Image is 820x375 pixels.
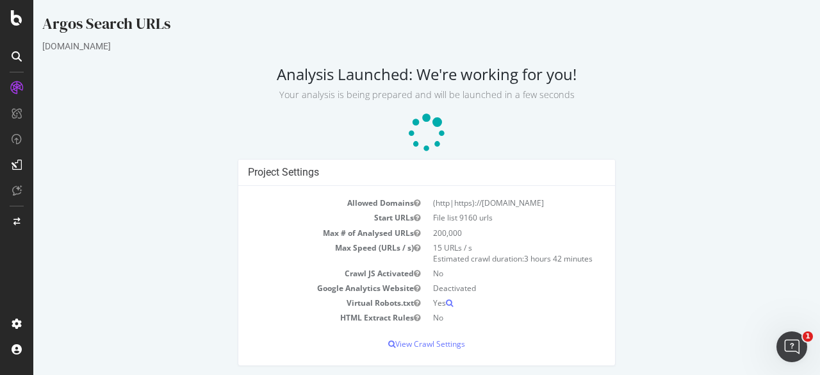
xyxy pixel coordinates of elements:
[393,296,572,310] td: Yes
[215,266,393,281] td: Crawl JS Activated
[215,240,393,266] td: Max Speed (URLs / s)
[491,253,559,264] span: 3 hours 42 minutes
[393,266,572,281] td: No
[215,281,393,296] td: Google Analytics Website
[9,40,778,53] div: [DOMAIN_NAME]
[9,65,778,101] h2: Analysis Launched: We're working for you!
[215,166,572,179] h4: Project Settings
[803,331,813,342] span: 1
[215,296,393,310] td: Virtual Robots.txt
[215,226,393,240] td: Max # of Analysed URLs
[393,310,572,325] td: No
[393,210,572,225] td: File list 9160 urls
[215,196,393,210] td: Allowed Domains
[393,281,572,296] td: Deactivated
[246,88,541,101] small: Your analysis is being prepared and will be launched in a few seconds
[776,331,807,362] iframe: Intercom live chat
[393,240,572,266] td: 15 URLs / s Estimated crawl duration:
[215,310,393,325] td: HTML Extract Rules
[393,226,572,240] td: 200,000
[215,210,393,225] td: Start URLs
[9,13,778,40] div: Argos Search URLs
[393,196,572,210] td: (http|https)://[DOMAIN_NAME]
[215,338,572,349] p: View Crawl Settings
